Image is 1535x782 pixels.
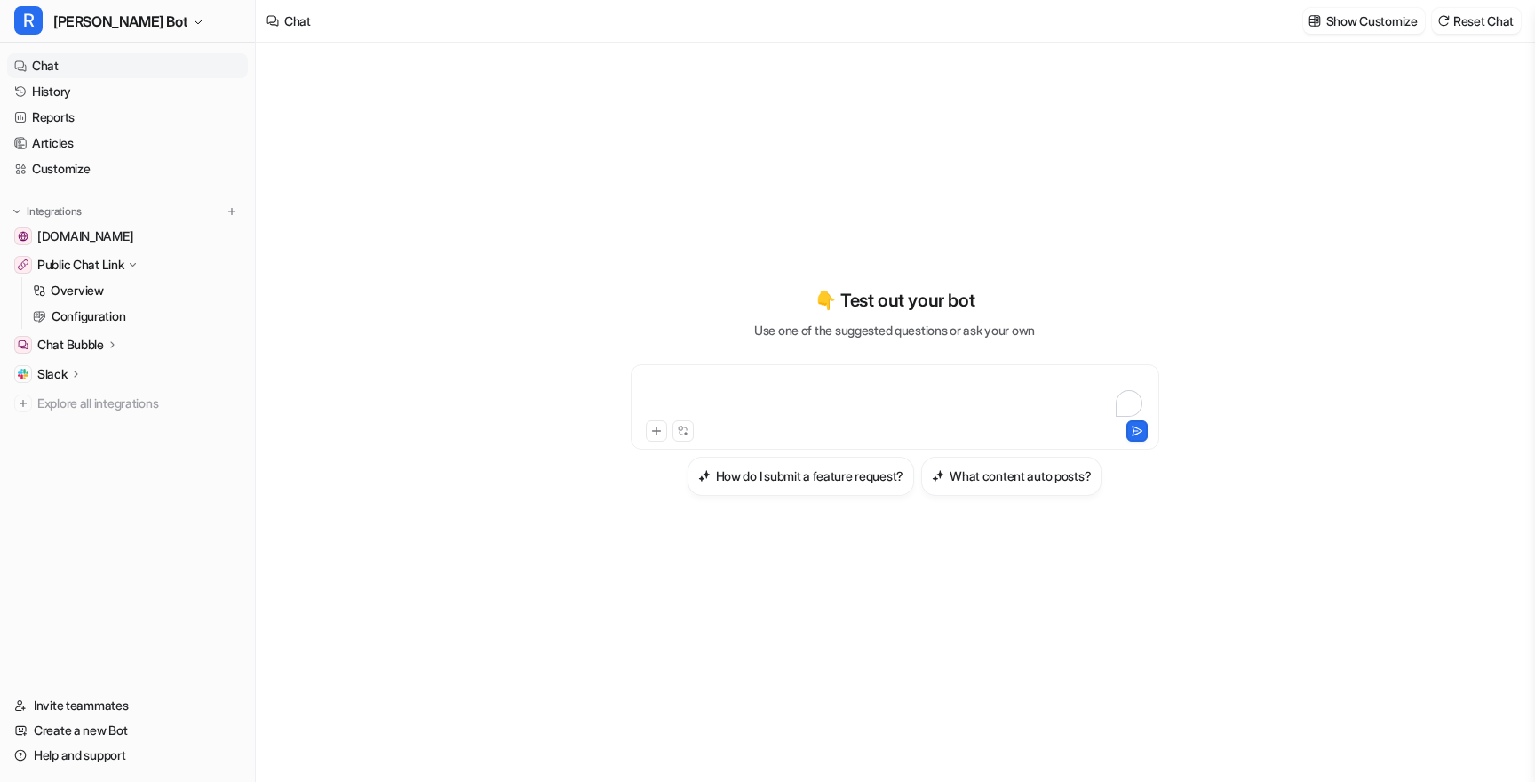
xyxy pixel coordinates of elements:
[37,365,68,383] p: Slack
[53,9,187,34] span: [PERSON_NAME] Bot
[7,79,248,104] a: History
[18,259,28,270] img: Public Chat Link
[1308,14,1321,28] img: customize
[11,205,23,218] img: expand menu
[1432,8,1521,34] button: Reset Chat
[1326,12,1418,30] p: Show Customize
[37,389,241,418] span: Explore all integrations
[18,369,28,379] img: Slack
[37,256,124,274] p: Public Chat Link
[7,391,248,416] a: Explore all integrations
[7,131,248,156] a: Articles
[18,339,28,350] img: Chat Bubble
[1437,14,1450,28] img: reset
[921,457,1102,496] button: What content auto posts?What content auto posts?
[7,718,248,743] a: Create a new Bot
[1303,8,1425,34] button: Show Customize
[716,467,903,485] h3: How do I submit a feature request?
[14,395,32,412] img: explore all integrations
[7,203,87,220] button: Integrations
[815,287,974,314] p: 👇 Test out your bot
[284,12,311,30] div: Chat
[14,6,43,35] span: R
[37,227,133,245] span: [DOMAIN_NAME]
[26,304,248,329] a: Configuration
[932,469,944,483] img: What content auto posts?
[26,278,248,303] a: Overview
[18,231,28,242] img: getrella.com
[698,469,711,483] img: How do I submit a feature request?
[7,693,248,718] a: Invite teammates
[37,336,104,354] p: Chat Bubble
[950,467,1091,485] h3: What content auto posts?
[754,321,1035,339] p: Use one of the suggested questions or ask your own
[52,307,125,325] p: Configuration
[51,282,104,299] p: Overview
[688,457,914,496] button: How do I submit a feature request?How do I submit a feature request?
[7,105,248,130] a: Reports
[226,205,238,218] img: menu_add.svg
[27,204,82,219] p: Integrations
[7,53,248,78] a: Chat
[7,156,248,181] a: Customize
[7,224,248,249] a: getrella.com[DOMAIN_NAME]
[7,743,248,768] a: Help and support
[635,376,1155,417] div: To enrich screen reader interactions, please activate Accessibility in Grammarly extension settings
